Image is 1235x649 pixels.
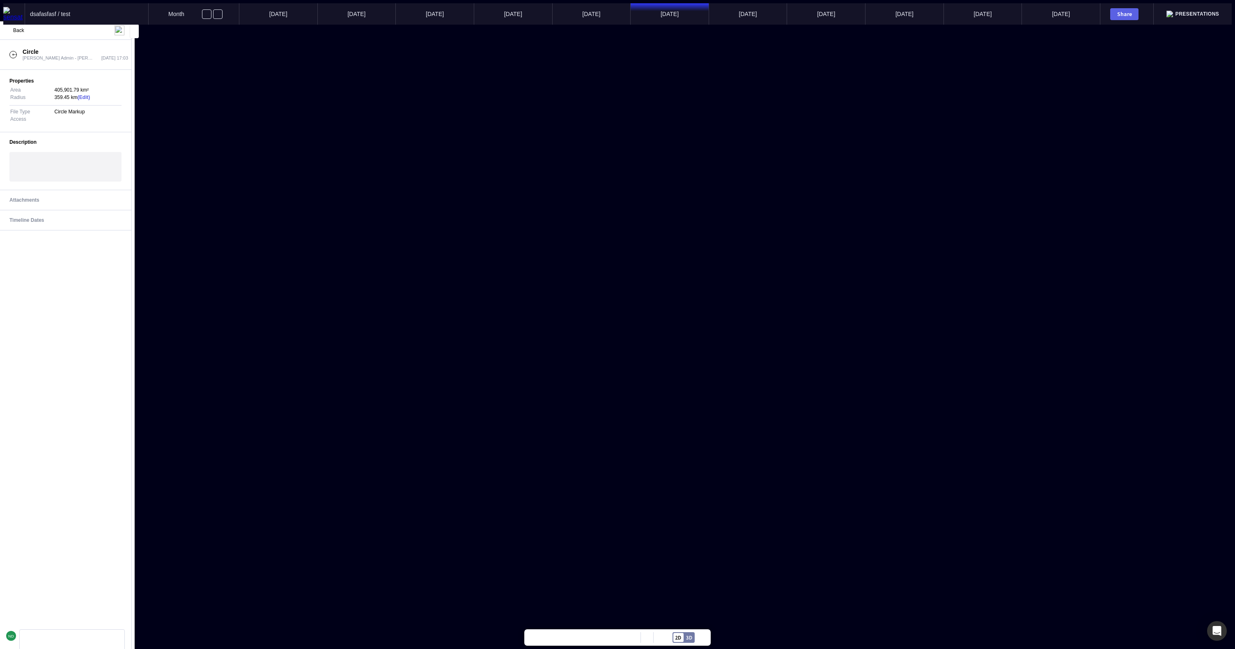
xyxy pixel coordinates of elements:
div: Share [1114,11,1135,17]
button: Share [1110,8,1139,20]
span: Presentations [1175,11,1219,17]
mapp-timeline-period: [DATE] [395,3,474,25]
mapp-timeline-period: [DATE] [239,3,317,25]
mapp-timeline-period: [DATE] [787,3,865,25]
img: presentation.svg [1166,11,1173,17]
div: Open Intercom Messenger [1207,621,1227,641]
span: dsafasfasf / test [30,11,70,17]
span: Month [168,11,184,17]
mapp-timeline-period: [DATE] [709,3,787,25]
mapp-timeline-period: [DATE] [1022,3,1100,25]
mapp-timeline-period: [DATE] [552,3,631,25]
mapp-timeline-period: [DATE] [630,3,709,25]
img: sensat [3,7,25,21]
mapp-timeline-period: [DATE] [943,3,1022,25]
mapp-timeline-period: [DATE] [865,3,943,25]
mapp-timeline-period: [DATE] [474,3,552,25]
mapp-timeline-period: [DATE] [317,3,396,25]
